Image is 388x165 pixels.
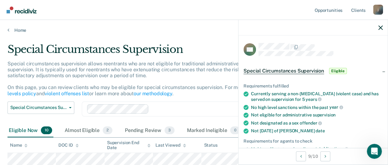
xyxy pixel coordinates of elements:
span: 3 [165,126,174,134]
span: 2 [103,126,112,134]
span: date [316,128,325,133]
iframe: Intercom live chat [367,144,382,159]
div: Name [10,143,27,148]
div: Eligible Now [7,124,53,138]
button: Previous Opportunity [296,151,306,161]
div: Not designated as a sex [251,120,383,126]
span: years [306,97,322,102]
div: DOC ID [58,143,78,148]
span: Special Circumstances Supervision [10,105,66,110]
span: Eligible [329,68,347,74]
a: violent offenses list [45,91,89,97]
span: supervision [313,112,336,117]
div: Not eligible for administrative [251,112,383,118]
div: Requirements fulfilled [243,83,383,89]
div: Status [204,143,217,148]
span: 10 [41,126,52,134]
span: offender [300,120,322,125]
button: Profile dropdown button [373,5,383,15]
div: Almost Eligible [63,124,114,138]
div: Not [DATE] of [PERSON_NAME] [251,128,383,134]
span: obligations [321,146,348,151]
div: Currently serving a non-[MEDICAL_DATA] (violent case) and has served on supervision for 5 [251,91,383,102]
div: Supervision End Date [107,140,150,151]
a: Home [7,27,381,33]
div: Requirements for agents to check [243,139,383,144]
div: Making efforts to reduce financial [251,146,383,152]
img: Recidiviz [7,7,37,13]
a: supervision levels policy [7,84,342,96]
p: Special circumstances supervision allows reentrants who are not eligible for traditional administ... [7,61,346,97]
div: No high level sanctions within the past [251,105,383,110]
span: Special Circumstances Supervision [243,68,324,74]
div: Pending Review [124,124,176,138]
div: Special Circumstances SupervisionEligible [238,61,388,81]
div: Special Circumstances Supervision [7,43,357,61]
a: our methodology [134,91,172,97]
div: Last Viewed [155,143,186,148]
div: Marked Ineligible [186,124,241,138]
button: Next Opportunity [320,151,330,161]
div: 9 / 10 [238,148,388,164]
div: j [373,5,383,15]
span: year [329,105,343,110]
span: 0 [230,126,240,134]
